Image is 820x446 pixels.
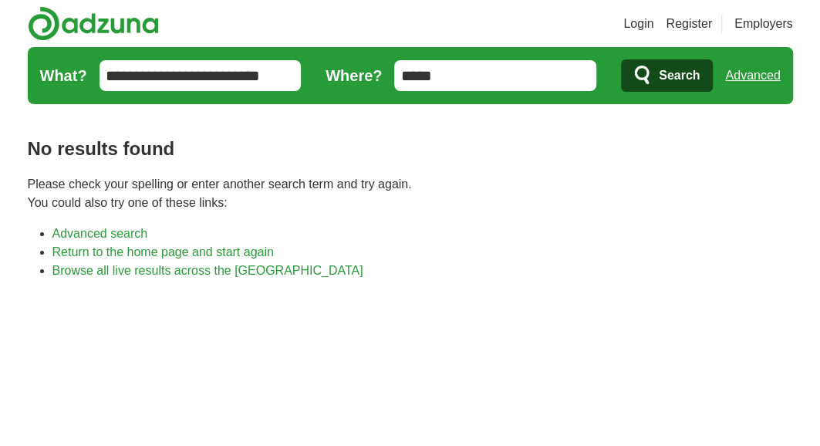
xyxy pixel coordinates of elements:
a: Employers [734,15,793,33]
span: Search [659,60,700,91]
a: Register [666,15,712,33]
img: Adzuna logo [28,6,159,41]
a: Return to the home page and start again [52,245,274,258]
a: Browse all live results across the [GEOGRAPHIC_DATA] [52,264,363,277]
a: Advanced search [52,227,148,240]
a: Advanced [725,60,780,91]
h1: No results found [28,135,793,163]
label: What? [40,64,87,87]
button: Search [621,59,713,92]
label: Where? [326,64,382,87]
a: Login [623,15,653,33]
p: Please check your spelling or enter another search term and try again. You could also try one of ... [28,175,793,212]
